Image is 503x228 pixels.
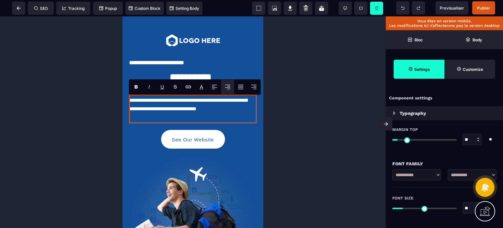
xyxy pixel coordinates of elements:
[415,37,423,42] strong: Bloc
[463,67,483,72] strong: Customize
[414,67,430,72] strong: Settings
[169,80,182,94] span: Strike-through
[252,2,265,15] span: View components
[39,114,102,132] button: See Our Website
[392,196,414,201] span: Font Size
[268,2,281,15] span: Screenshot
[392,127,418,132] span: Margin Top
[200,84,203,90] label: Font color
[62,6,84,11] span: Tracking
[394,60,444,79] span: Settings
[247,80,260,94] span: Align Right
[148,84,150,90] i: I
[200,84,203,90] p: A
[142,80,156,94] span: Italic
[473,37,482,42] strong: Body
[99,6,117,11] span: Popup
[129,80,142,94] span: Bold
[389,23,500,28] p: Les modifications ici n’affecterons pas la version desktop
[34,6,48,11] span: SEO
[477,6,490,10] span: Publier
[160,84,164,90] u: U
[129,6,160,11] span: Custom Block
[389,19,500,23] p: Vous êtes en version mobile.
[221,80,234,94] span: Align Center
[182,80,195,94] span: Link
[208,80,221,94] span: Align Left
[386,92,503,105] div: Component settings
[440,6,464,10] span: Previsualiser
[444,60,495,79] span: Open Style Manager
[134,84,138,90] b: B
[444,30,503,49] span: Open Layer Manager
[170,6,199,11] span: Setting Body
[392,160,496,168] div: Font Family
[43,18,98,30] img: 32d94483d601401e52e7a0475d996ae2_tmpk_h7u9up_(1).png
[174,84,177,90] s: S
[386,30,444,49] span: Open Blocks
[436,1,468,14] span: Preview
[400,109,426,117] p: Typography
[156,80,169,94] span: Underline
[234,80,247,94] span: Align Justify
